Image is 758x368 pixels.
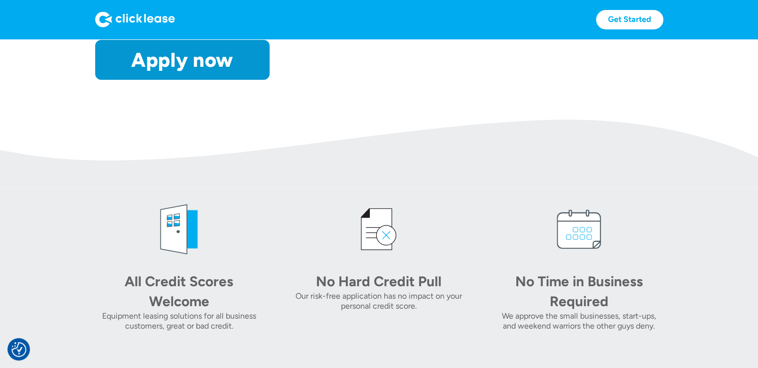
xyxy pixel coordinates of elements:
[109,271,249,311] div: All Credit Scores Welcome
[349,199,409,259] img: credit icon
[11,342,26,357] img: Revisit consent button
[549,199,609,259] img: calendar icon
[95,40,270,80] a: Apply now
[295,291,463,311] div: Our risk-free application has no impact on your personal credit score.
[509,271,649,311] div: No Time in Business Required
[95,311,263,331] div: Equipment leasing solutions for all business customers, great or bad credit.
[149,199,209,259] img: welcome icon
[95,11,175,27] img: Logo
[596,10,663,29] a: Get Started
[495,311,663,331] div: We approve the small businesses, start-ups, and weekend warriors the other guys deny.
[11,342,26,357] button: Consent Preferences
[309,271,449,291] div: No Hard Credit Pull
